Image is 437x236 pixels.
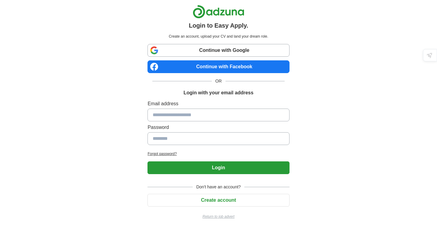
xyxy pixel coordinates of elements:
h1: Login with your email address [184,89,253,96]
p: Create an account, upload your CV and land your dream role. [149,34,288,39]
label: Password [147,124,289,131]
span: OR [212,78,225,84]
button: Login [147,161,289,174]
img: Adzuna logo [193,5,244,19]
a: Continue with Google [147,44,289,57]
span: Don't have an account? [193,184,245,190]
a: Create account [147,197,289,203]
label: Email address [147,100,289,107]
h1: Login to Easy Apply. [189,21,248,30]
a: Continue with Facebook [147,60,289,73]
a: Forgot password? [147,151,289,157]
a: Return to job advert [147,214,289,219]
button: Create account [147,194,289,207]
